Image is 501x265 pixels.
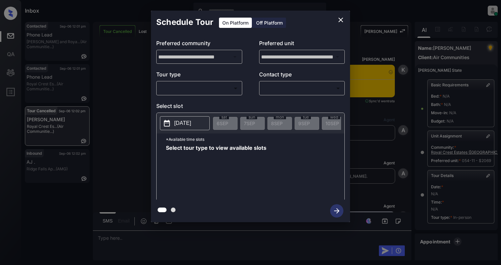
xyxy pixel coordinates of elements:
button: [DATE] [160,116,210,130]
p: Preferred community [156,39,242,50]
p: Select slot [156,102,345,113]
p: *Available time slots [166,133,344,145]
p: Preferred unit [259,39,345,50]
p: Tour type [156,70,242,81]
span: Select tour type to view available slots [166,145,266,198]
div: Off Platform [253,18,286,28]
button: close [334,13,347,27]
p: [DATE] [174,119,191,127]
h2: Schedule Tour [151,11,219,34]
div: On Platform [219,18,252,28]
p: Contact type [259,70,345,81]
